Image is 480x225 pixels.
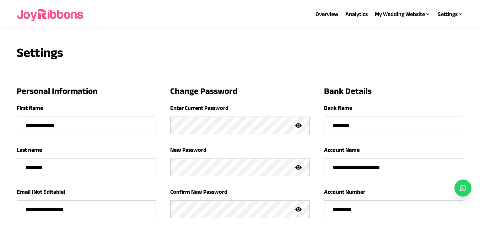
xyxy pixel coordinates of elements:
[324,147,360,153] label: Account Name
[17,105,43,111] label: First Name
[324,105,352,111] label: Bank Name
[170,147,206,153] label: New Password
[17,85,156,97] h3: Personal Information
[17,147,42,153] label: Last name
[324,189,365,195] label: Account Number
[345,11,368,17] a: Analytics
[170,85,309,97] h3: Change Password
[438,10,463,18] div: Settings
[324,85,463,97] h3: Bank Details
[17,3,85,26] img: joyribbons
[375,10,431,18] div: My Wedding Website
[170,105,228,111] label: Enter Current Password
[17,189,65,195] label: Email (Not Editable)
[170,189,227,195] label: Confirm New Password
[17,45,63,60] h3: Settings
[315,11,338,17] a: Overview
